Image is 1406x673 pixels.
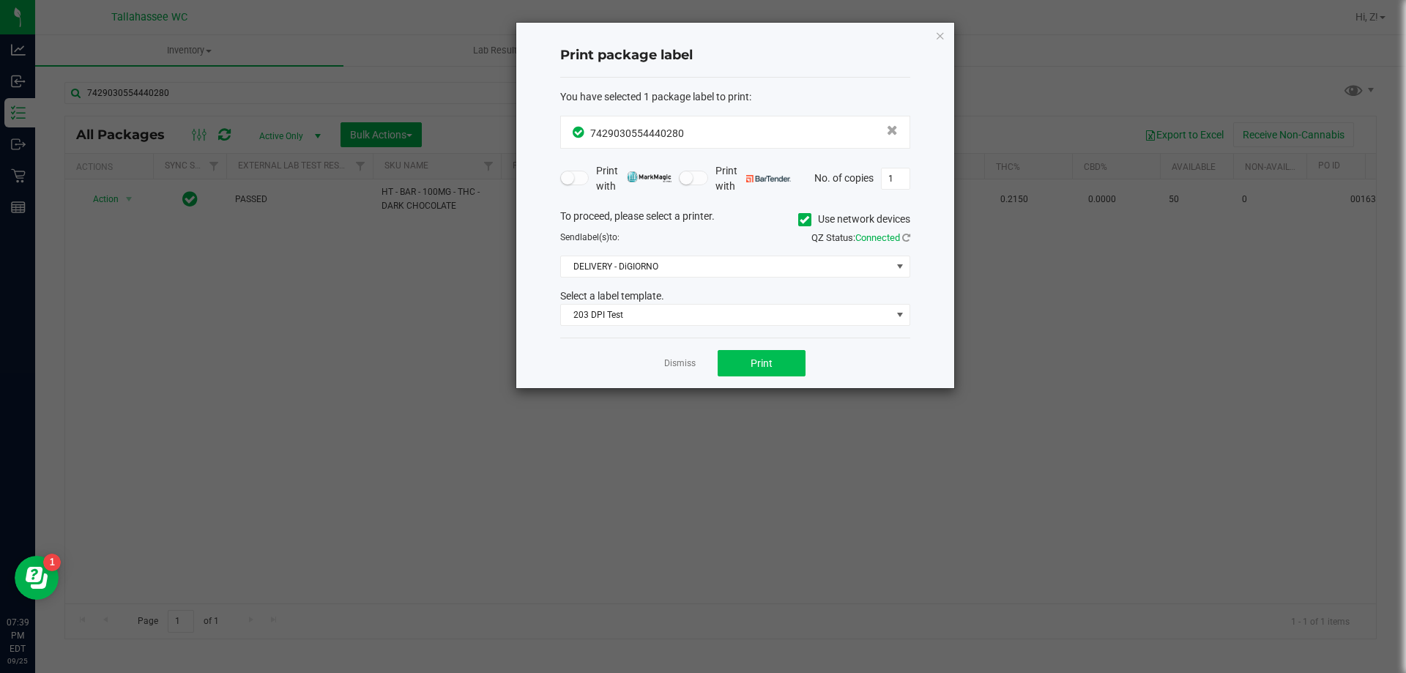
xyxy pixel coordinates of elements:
[596,163,672,194] span: Print with
[590,127,684,139] span: 7429030554440280
[751,357,773,369] span: Print
[561,305,891,325] span: 203 DPI Test
[811,232,910,243] span: QZ Status:
[814,171,874,183] span: No. of copies
[560,46,910,65] h4: Print package label
[15,556,59,600] iframe: Resource center
[715,163,791,194] span: Print with
[561,256,891,277] span: DELIVERY - DiGIORNO
[627,171,672,182] img: mark_magic_cybra.png
[560,91,749,103] span: You have selected 1 package label to print
[43,554,61,571] iframe: Resource center unread badge
[798,212,910,227] label: Use network devices
[855,232,900,243] span: Connected
[560,232,620,242] span: Send to:
[573,124,587,140] span: In Sync
[560,89,910,105] div: :
[549,209,921,231] div: To proceed, please select a printer.
[664,357,696,370] a: Dismiss
[718,350,806,376] button: Print
[549,289,921,304] div: Select a label template.
[580,232,609,242] span: label(s)
[746,175,791,182] img: bartender.png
